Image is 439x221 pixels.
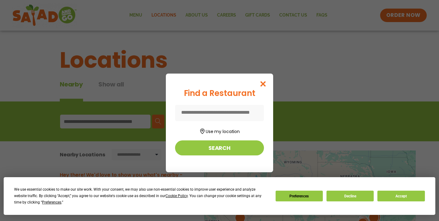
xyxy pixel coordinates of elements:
[14,186,268,206] div: We use essential cookies to make our site work. With your consent, we may also use non-essential ...
[166,194,188,198] span: Cookie Policy
[175,127,264,135] button: Use my location
[42,200,61,204] span: Preferences
[175,140,264,155] button: Search
[4,177,435,215] div: Cookie Consent Prompt
[377,191,425,201] button: Accept
[175,87,264,99] div: Find a Restaurant
[253,74,273,94] button: Close modal
[276,191,323,201] button: Preferences
[326,191,374,201] button: Decline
